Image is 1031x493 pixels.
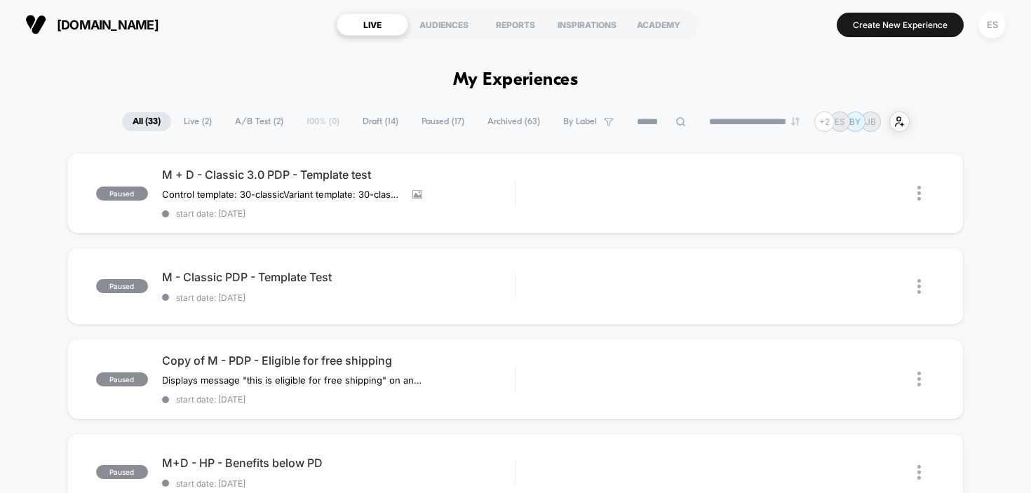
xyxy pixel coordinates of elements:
span: start date: [DATE] [162,208,515,219]
span: Paused ( 17 ) [411,112,475,131]
div: REPORTS [480,13,551,36]
p: BY [849,116,861,127]
button: [DOMAIN_NAME] [21,13,163,36]
span: A/B Test ( 2 ) [224,112,294,131]
p: ES [835,116,845,127]
span: Archived ( 63 ) [477,112,551,131]
p: JB [865,116,876,127]
span: Draft ( 14 ) [352,112,409,131]
span: M+D - HP - Benefits below PD [162,456,515,470]
span: start date: [DATE] [162,394,515,405]
button: ES [974,11,1010,39]
img: end [791,117,800,126]
button: Create New Experience [837,13,964,37]
span: paused [96,187,148,201]
span: paused [96,465,148,479]
span: start date: [DATE] [162,478,515,489]
img: close [917,186,921,201]
span: M - Classic PDP - Template Test [162,270,515,284]
div: ES [978,11,1006,39]
img: close [917,465,921,480]
div: ACADEMY [623,13,694,36]
span: Copy of M - PDP - Eligible for free shipping [162,353,515,367]
div: LIVE [337,13,408,36]
span: All ( 33 ) [122,112,171,131]
span: Control template: 30-classicVariant template: 30-classic-a-b [162,189,402,200]
div: + 2 [814,112,835,132]
div: INSPIRATIONS [551,13,623,36]
div: AUDIENCES [408,13,480,36]
img: close [917,279,921,294]
span: start date: [DATE] [162,292,515,303]
img: Visually logo [25,14,46,35]
span: paused [96,279,148,293]
span: paused [96,372,148,386]
span: [DOMAIN_NAME] [57,18,159,32]
span: Displays message "this is eligible for free shipping" on any product page over $99 (in the [GEOGR... [162,374,422,386]
span: Live ( 2 ) [173,112,222,131]
span: By Label [563,116,597,127]
h1: My Experiences [453,70,579,90]
img: close [917,372,921,386]
span: M + D - Classic 3.0 PDP - Template test [162,168,515,182]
